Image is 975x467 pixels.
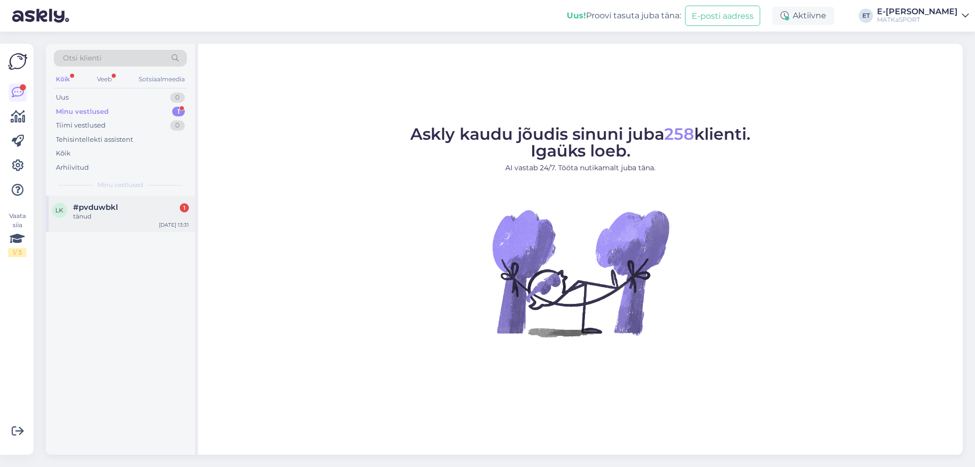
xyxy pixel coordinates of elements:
[159,222,189,228] font: [DATE] 13:31
[175,93,180,101] font: 0
[531,141,631,161] font: Igaüks loeb.
[55,206,63,214] font: lk
[9,212,26,229] font: Vaata siia
[175,121,180,129] font: 0
[56,107,109,115] font: Minu vestlused
[56,149,71,157] font: Kõik
[73,202,118,212] font: #pvduwbkl
[177,107,180,115] font: 1
[410,124,664,144] font: Askly kaudu jõudis sinuni juba
[567,11,586,20] font: Uus!
[97,181,143,189] font: Minu vestlused
[63,53,102,63] font: Otsi klienti
[56,135,133,143] font: Tehisintellekti assistent
[56,93,69,101] font: Uus
[139,75,185,83] font: Sotsiaalmeedia
[56,75,70,83] font: Kõik
[73,212,91,220] font: tänud
[505,163,656,172] font: AI vastab 24/7. Tööta nutikamalt juba täna.
[685,6,760,25] button: E-posti aadress
[15,248,22,256] font: / 3
[8,52,27,71] img: Askly logo
[489,181,672,364] img: Vestlus pole aktiivne
[586,11,681,20] font: Proovi tasuta juba täna:
[877,16,920,23] font: MATKaSPORT
[694,124,751,144] font: klienti.
[183,204,185,211] font: 1
[877,7,958,16] font: E-[PERSON_NAME]
[97,75,112,83] font: Veeb
[56,121,106,129] font: Tiimi vestlused
[664,124,694,144] font: 258
[877,8,969,24] a: E-[PERSON_NAME]MATKaSPORT
[793,11,826,20] font: Aktiivne
[73,203,118,212] span: #pvduwbkl
[692,11,754,21] font: E-posti aadress
[862,12,870,19] font: ET
[56,163,89,171] font: Arhiivitud
[13,248,15,256] font: 1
